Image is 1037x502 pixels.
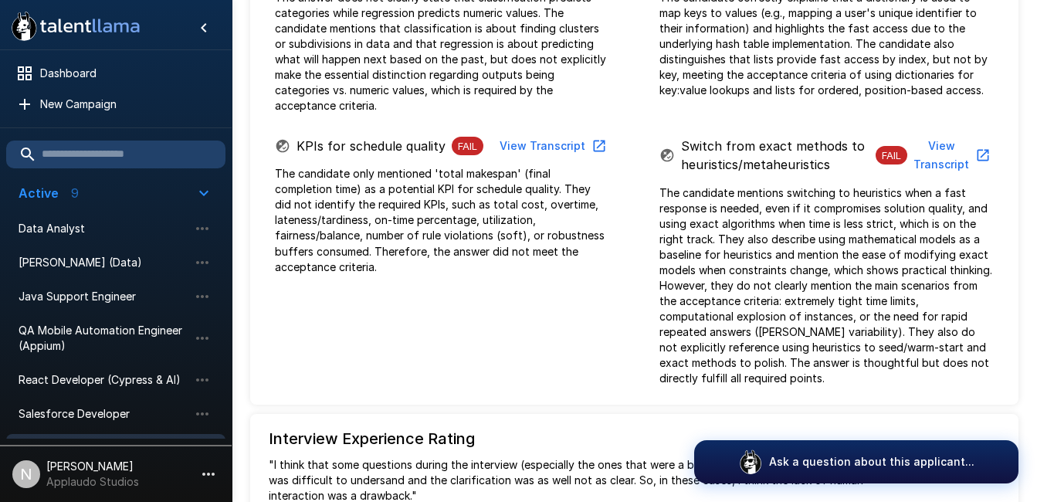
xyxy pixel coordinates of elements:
p: KPIs for schedule quality [297,137,446,155]
span: FAIL [452,140,483,152]
button: View Transcript [907,132,994,179]
button: View Transcript [493,132,610,161]
p: Switch from exact methods to heuristics/metaheuristics [681,137,870,174]
p: The candidate only mentioned 'total makespan' (final completion time) as a potential KPI for sche... [275,166,610,274]
h6: Interview Experience Rating [269,426,872,451]
span: FAIL [876,149,907,161]
p: Ask a question about this applicant... [769,454,974,470]
button: Ask a question about this applicant... [694,440,1018,483]
p: The candidate mentions switching to heuristics when a fast response is needed, even if it comprom... [659,185,995,386]
img: logo_glasses@2x.png [738,449,763,474]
